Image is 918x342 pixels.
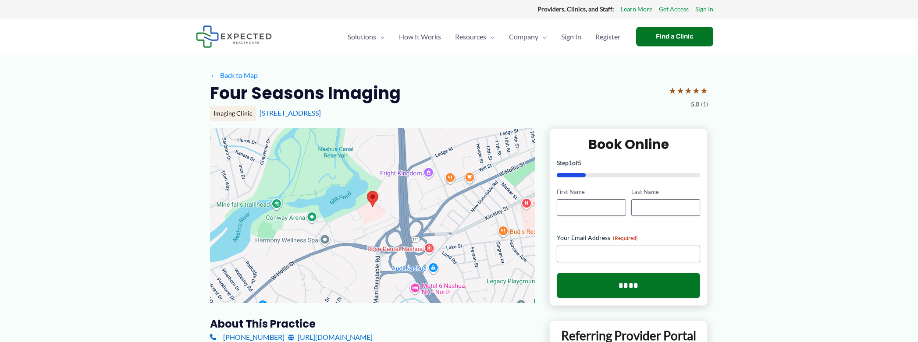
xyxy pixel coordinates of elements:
[631,188,700,196] label: Last Name
[659,4,689,15] a: Get Access
[636,27,713,46] a: Find a Clinic
[376,21,385,52] span: Menu Toggle
[538,21,547,52] span: Menu Toggle
[701,99,708,110] span: (1)
[486,21,495,52] span: Menu Toggle
[341,21,392,52] a: SolutionsMenu Toggle
[502,21,554,52] a: CompanyMenu Toggle
[341,21,627,52] nav: Primary Site Navigation
[455,21,486,52] span: Resources
[588,21,627,52] a: Register
[537,5,614,13] strong: Providers, Clinics, and Staff:
[399,21,441,52] span: How It Works
[348,21,376,52] span: Solutions
[676,82,684,99] span: ★
[210,82,401,104] h2: Four Seasons Imaging
[392,21,448,52] a: How It Works
[691,99,699,110] span: 5.0
[578,159,581,166] span: 5
[557,160,700,166] p: Step of
[684,82,692,99] span: ★
[210,317,535,331] h3: About this practice
[669,82,676,99] span: ★
[210,106,256,121] div: Imaging Clinic
[621,4,652,15] a: Learn More
[509,21,538,52] span: Company
[210,71,218,79] span: ←
[260,109,321,117] a: [STREET_ADDRESS]
[695,4,713,15] a: Sign In
[561,21,581,52] span: Sign In
[595,21,620,52] span: Register
[448,21,502,52] a: ResourcesMenu Toggle
[692,82,700,99] span: ★
[700,82,708,99] span: ★
[196,25,272,48] img: Expected Healthcare Logo - side, dark font, small
[210,69,258,82] a: ←Back to Map
[569,159,572,166] span: 1
[613,235,638,241] span: (Required)
[557,136,700,153] h2: Book Online
[557,233,700,242] label: Your Email Address
[554,21,588,52] a: Sign In
[557,188,626,196] label: First Name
